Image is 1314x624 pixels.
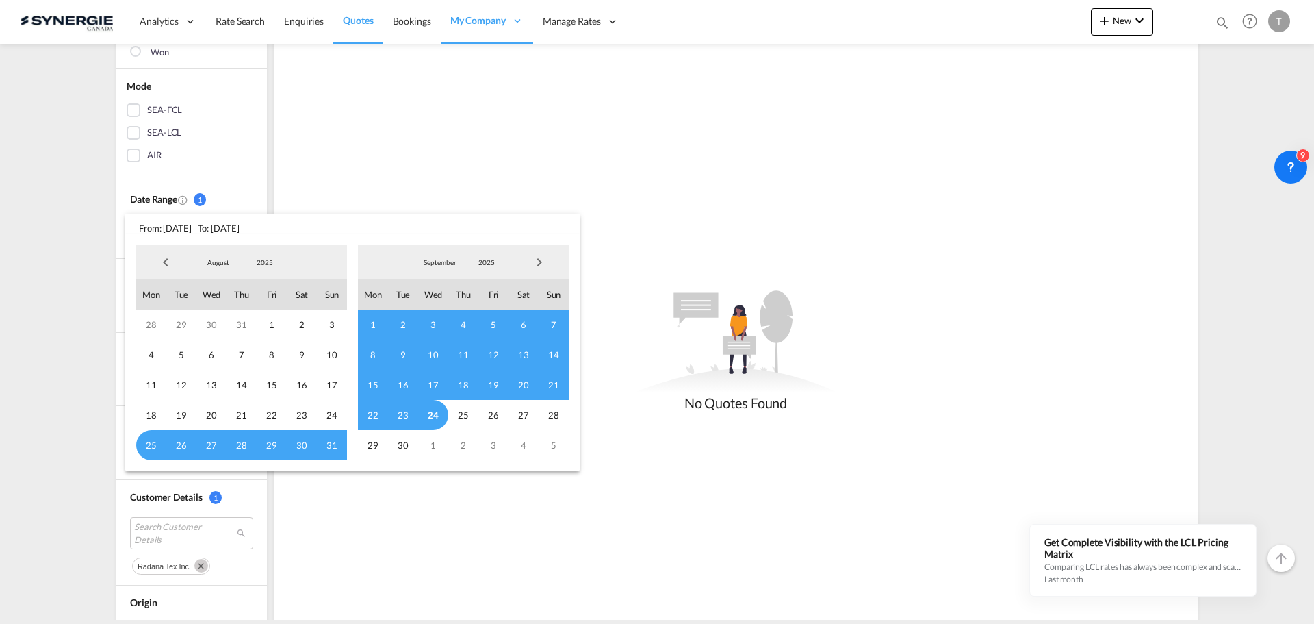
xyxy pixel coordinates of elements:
[136,279,166,310] span: Mon
[287,279,317,310] span: Sat
[243,258,287,267] span: 2025
[227,279,257,310] span: Thu
[317,279,347,310] span: Sun
[417,252,463,273] md-select: Month: September
[196,279,227,310] span: Wed
[125,214,580,234] span: From: [DATE] To: [DATE]
[418,258,462,267] span: September
[526,249,553,276] span: Next Month
[257,279,287,310] span: Fri
[539,279,569,310] span: Sun
[463,252,510,273] md-select: Year: 2025
[195,252,242,273] md-select: Month: August
[242,252,288,273] md-select: Year: 2025
[166,279,196,310] span: Tue
[478,279,508,310] span: Fri
[196,258,240,267] span: August
[465,258,508,267] span: 2025
[418,279,448,310] span: Wed
[152,249,179,276] span: Previous Month
[358,279,388,310] span: Mon
[388,279,418,310] span: Tue
[508,279,539,310] span: Sat
[448,279,478,310] span: Thu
